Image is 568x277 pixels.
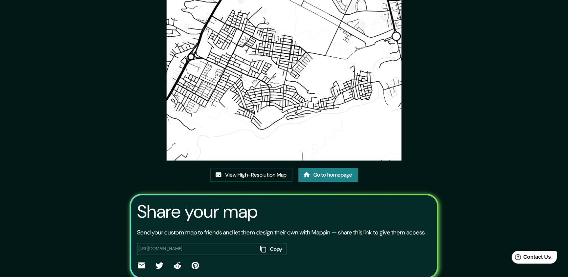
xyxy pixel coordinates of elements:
h3: Share your map [137,201,258,222]
iframe: Help widget launcher [502,248,560,269]
button: Copy [257,243,286,255]
a: View High-Resolution Map [210,168,292,182]
p: Send your custom map to friends and let them design their own with Mappin — share this link to gi... [137,228,426,237]
a: Go to homepage [298,168,358,182]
